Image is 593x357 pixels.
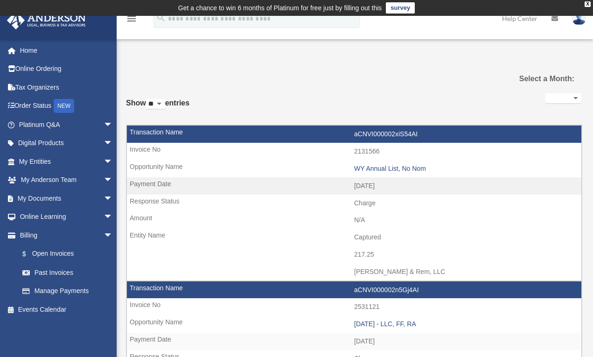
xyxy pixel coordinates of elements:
select: Showentries [146,99,165,110]
a: Billingarrow_drop_down [7,226,127,245]
span: arrow_drop_down [104,226,122,245]
a: Online Learningarrow_drop_down [7,208,127,226]
a: My Entitiesarrow_drop_down [7,152,127,171]
a: survey [386,2,415,14]
a: Digital Productsarrow_drop_down [7,134,127,153]
td: [DATE] [127,333,581,350]
span: arrow_drop_down [104,115,122,134]
span: arrow_drop_down [104,171,122,190]
img: Anderson Advisors Platinum Portal [4,11,89,29]
span: arrow_drop_down [104,152,122,171]
a: Online Ordering [7,60,127,78]
td: Captured [127,229,581,246]
a: My Documentsarrow_drop_down [7,189,127,208]
a: Past Invoices [13,263,122,282]
i: search [156,13,166,23]
div: NEW [54,99,74,113]
td: 217.25 [127,246,581,264]
span: arrow_drop_down [104,208,122,227]
td: 2531121 [127,298,581,316]
label: Show entries [126,97,189,119]
td: aCNVI000002n5Gj4AI [127,281,581,299]
a: My Anderson Teamarrow_drop_down [7,171,127,189]
div: WY Annual List, No Nom [354,165,577,173]
a: menu [126,16,137,24]
td: N/A [127,211,581,229]
a: Order StatusNEW [7,97,127,116]
td: [PERSON_NAME] & Rem, LLC [127,263,581,281]
i: menu [126,13,137,24]
td: [DATE] [127,177,581,195]
a: Home [7,41,127,60]
div: close [585,1,591,7]
span: $ [28,248,32,260]
td: aCNVI000002xiS54AI [127,126,581,143]
td: Charge [127,195,581,212]
a: Events Calendar [7,300,127,319]
img: User Pic [572,12,586,25]
span: arrow_drop_down [104,189,122,208]
a: Tax Organizers [7,78,127,97]
a: Platinum Q&Aarrow_drop_down [7,115,127,134]
a: Manage Payments [13,282,127,301]
a: $Open Invoices [13,245,127,264]
span: arrow_drop_down [104,134,122,153]
div: Get a chance to win 6 months of Platinum for free just by filling out this [178,2,382,14]
label: Select a Month: [512,72,574,85]
div: [DATE] - LLC, FF, RA [354,320,577,328]
td: 2131566 [127,143,581,161]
